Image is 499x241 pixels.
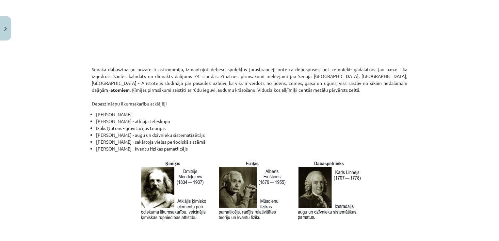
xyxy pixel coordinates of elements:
[96,125,407,132] li: Īzaks Ņūtons - gravitācijas teorijas
[4,27,7,31] img: icon-close-lesson-0947bae3869378f0d4975bcd49f059093ad1ed9edebbc8119c70593378902aed.svg
[96,118,407,125] li: [PERSON_NAME] - atklāja teleskopu
[96,132,407,138] li: [PERSON_NAME] - augu un dzīvnieku sistematizētājs
[96,145,407,240] li: [PERSON_NAME] - kvantu fizikas pamatlicējs
[92,66,407,107] p: Senākā dabaszinātņu nozare ir astronomija, izmantojot debesu spīdekļus jūrasbraucēji noteica debe...
[92,101,167,106] u: Dabaszinātņu likumsakarību atklājēji
[96,111,407,118] li: [PERSON_NAME]
[96,138,407,145] li: [PERSON_NAME] - sakārtoja vielas periodiskā sistēmā
[110,87,130,93] strong: atomiem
